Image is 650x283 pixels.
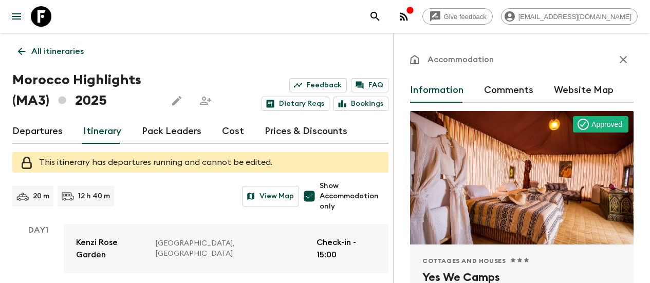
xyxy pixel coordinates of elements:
a: Feedback [289,78,347,92]
span: Share this itinerary [195,90,216,111]
button: Edit this itinerary [166,90,187,111]
button: Website Map [554,78,614,103]
h1: Morocco Highlights (MA3) 2025 [12,70,158,111]
a: FAQ [351,78,388,92]
button: Information [410,78,463,103]
p: Day 1 [12,224,64,236]
div: [EMAIL_ADDRESS][DOMAIN_NAME] [501,8,638,25]
p: 20 m [33,191,49,201]
span: Show Accommodation only [320,181,388,212]
p: Check-in - 15:00 [317,236,376,261]
a: Itinerary [83,119,121,144]
a: All itineraries [12,41,89,62]
button: search adventures [365,6,385,27]
div: Photo of Yes We Camps [410,111,634,244]
a: Give feedback [422,8,493,25]
span: [EMAIL_ADDRESS][DOMAIN_NAME] [513,13,637,21]
p: All itineraries [31,45,84,58]
button: Comments [484,78,533,103]
p: 12 h 40 m [78,191,110,201]
a: Kenzi Rose Garden[GEOGRAPHIC_DATA], [GEOGRAPHIC_DATA]Check-in - 15:00 [64,224,388,273]
span: Cottages and Houses [422,257,506,265]
p: Accommodation [428,53,494,66]
button: menu [6,6,27,27]
a: Bookings [333,97,388,111]
p: Kenzi Rose Garden [76,236,147,261]
a: Prices & Discounts [265,119,347,144]
a: Cost [222,119,244,144]
p: [GEOGRAPHIC_DATA], [GEOGRAPHIC_DATA] [156,238,308,259]
a: Pack Leaders [142,119,201,144]
p: Approved [591,119,622,129]
a: Dietary Reqs [262,97,329,111]
a: Departures [12,119,63,144]
button: View Map [242,186,299,206]
span: Give feedback [438,13,492,21]
span: This itinerary has departures running and cannot be edited. [39,158,272,166]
